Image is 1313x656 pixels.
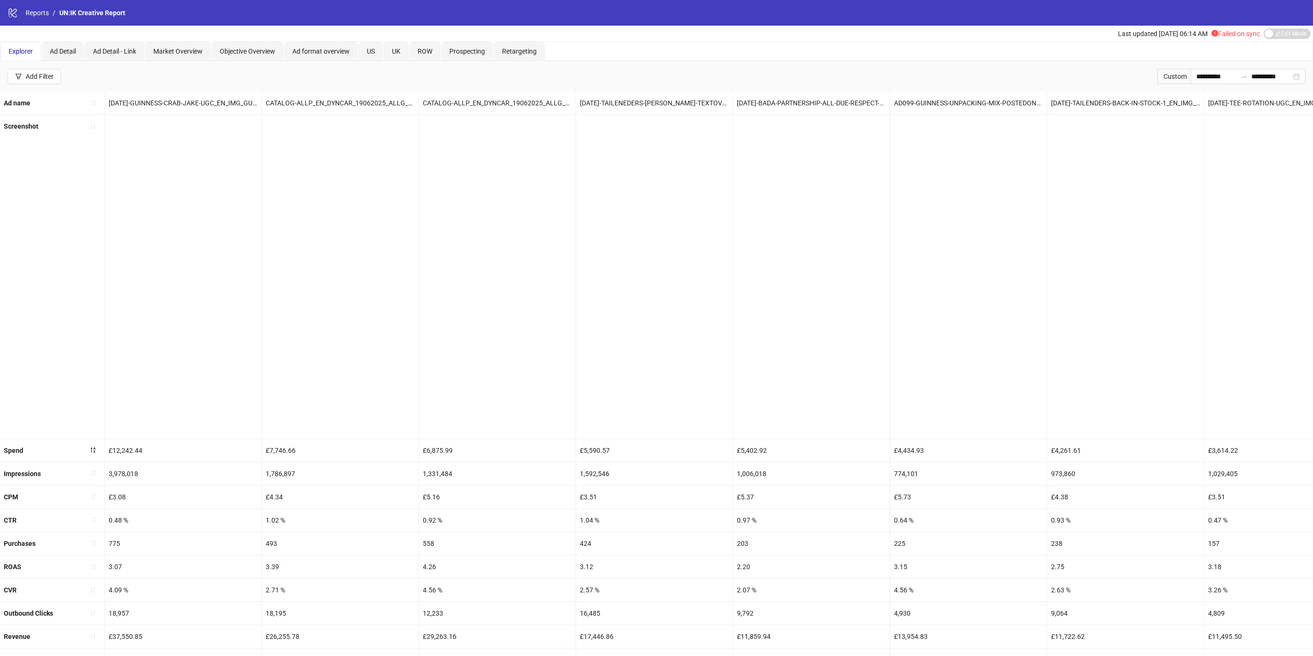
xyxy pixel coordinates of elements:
span: Last updated [DATE] 06:14 AM [1118,30,1208,37]
div: 1.04 % [576,509,733,532]
b: Purchases [4,540,36,547]
span: UK [392,47,400,55]
span: Retargeting [502,47,537,55]
b: Screenshot [4,122,38,130]
div: 0.48 % [105,509,261,532]
span: sort-ascending [90,100,96,106]
div: 16,485 [576,602,733,625]
div: [DATE]-TAILENEDERS-[PERSON_NAME]-TEXTOVER_EN_IMG_TAILENDERS_CP_29072025_ALLG_CC_SC24_None_WHITELIST_ [576,92,733,114]
div: £5.73 [890,486,1047,508]
div: £7,746.66 [262,439,419,462]
b: Impressions [4,470,41,478]
span: sort-descending [90,447,96,453]
div: 3,978,018 [105,462,261,485]
div: £26,255.78 [262,625,419,648]
span: sort-ascending [90,493,96,500]
div: £4.34 [262,486,419,508]
div: Custom [1157,69,1191,84]
b: Ad name [4,99,30,107]
div: £4,261.61 [1047,439,1204,462]
div: 1,331,484 [419,462,576,485]
div: 0.92 % [419,509,576,532]
div: [DATE]-GUINNESS-CRAB-JAKE-UGC_EN_IMG_GUINNESS_CP_17072025_ALLG_CC_SC1_None__ – Copy [105,92,261,114]
div: 3.15 [890,555,1047,578]
span: sort-ascending [90,123,96,130]
div: £11,722.62 [1047,625,1204,648]
div: 225 [890,532,1047,555]
div: £4,434.93 [890,439,1047,462]
div: 1,006,018 [733,462,890,485]
span: sort-ascending [90,633,96,640]
span: Ad Detail - Link [93,47,136,55]
div: 2.20 [733,555,890,578]
div: 203 [733,532,890,555]
span: Objective Overview [220,47,275,55]
div: £6,875.99 [419,439,576,462]
div: 4,930 [890,602,1047,625]
div: £3.51 [576,486,733,508]
button: Add Filter [8,69,61,84]
span: sort-ascending [90,516,96,523]
b: CTR [4,516,17,524]
div: 1.02 % [262,509,419,532]
span: Explorer [9,47,33,55]
div: £3.08 [105,486,261,508]
div: 238 [1047,532,1204,555]
div: 3.12 [576,555,733,578]
div: £37,550.85 [105,625,261,648]
div: £12,242.44 [105,439,261,462]
span: swap-right [1240,73,1248,80]
div: £5.37 [733,486,890,508]
div: 973,860 [1047,462,1204,485]
span: ROW [418,47,432,55]
span: Failed on sync [1211,30,1260,37]
div: 0.93 % [1047,509,1204,532]
div: AD099-GUINNESS-UNPACKING-MIX-POSTEDONE_EN_VID_GUINNESS_CP_09072025_ALLG_CC_SC13_None__ [890,92,1047,114]
div: 9,064 [1047,602,1204,625]
span: filter [15,73,22,80]
div: 4.56 % [419,579,576,601]
div: 3.07 [105,555,261,578]
div: £5.16 [419,486,576,508]
div: 2.71 % [262,579,419,601]
div: £29,263.16 [419,625,576,648]
span: sort-ascending [90,563,96,570]
span: sort-ascending [90,540,96,546]
span: to [1240,73,1248,80]
div: 9,792 [733,602,890,625]
span: Ad Detail [50,47,76,55]
div: £11,859.94 [733,625,890,648]
div: Add Filter [26,73,54,80]
span: sort-ascending [90,587,96,593]
div: 774,101 [890,462,1047,485]
div: 12,233 [419,602,576,625]
div: 775 [105,532,261,555]
div: CATALOG-ALLP_EN_DYNCAR_19062025_ALLG_CC_SC3_None_RET [419,92,576,114]
div: 18,195 [262,602,419,625]
div: 493 [262,532,419,555]
div: 2.57 % [576,579,733,601]
span: Prospecting [449,47,485,55]
b: Outbound Clicks [4,609,53,617]
span: exclamation-circle [1211,30,1218,37]
b: ROAS [4,563,21,571]
span: US [367,47,375,55]
span: sort-ascending [90,470,96,477]
span: Ad format overview [292,47,350,55]
li: / [53,8,56,18]
div: 4.09 % [105,579,261,601]
div: 424 [576,532,733,555]
b: Revenue [4,633,30,640]
span: Market Overview [153,47,203,55]
div: £4.38 [1047,486,1204,508]
div: 1,592,546 [576,462,733,485]
span: sort-ascending [90,610,96,617]
div: 0.97 % [733,509,890,532]
b: CPM [4,493,18,501]
div: 0.64 % [890,509,1047,532]
div: [DATE]-BADA-PARTNERSHIP-ALL-DUE-RESPECT-TEE_EN_IMG_BADABING_CP_09072025_ALLG_CC_SC24_None__ [733,92,890,114]
span: UN:IK Creative Report [59,9,125,17]
div: 4.26 [419,555,576,578]
a: Reports [24,8,51,18]
div: 18,957 [105,602,261,625]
